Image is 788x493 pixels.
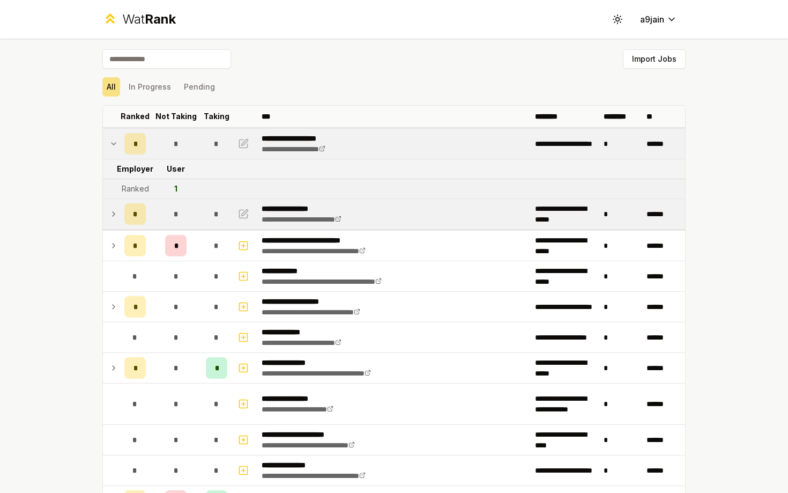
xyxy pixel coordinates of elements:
[145,11,176,27] span: Rank
[124,77,175,97] button: In Progress
[102,77,120,97] button: All
[204,111,229,122] p: Taking
[155,111,197,122] p: Not Taking
[122,183,149,194] div: Ranked
[122,11,176,28] div: Wat
[631,10,686,29] button: a9jain
[121,111,150,122] p: Ranked
[174,183,177,194] div: 1
[640,13,664,26] span: a9jain
[102,11,176,28] a: WatRank
[120,159,150,179] td: Employer
[623,49,686,69] button: Import Jobs
[150,159,202,179] td: User
[180,77,219,97] button: Pending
